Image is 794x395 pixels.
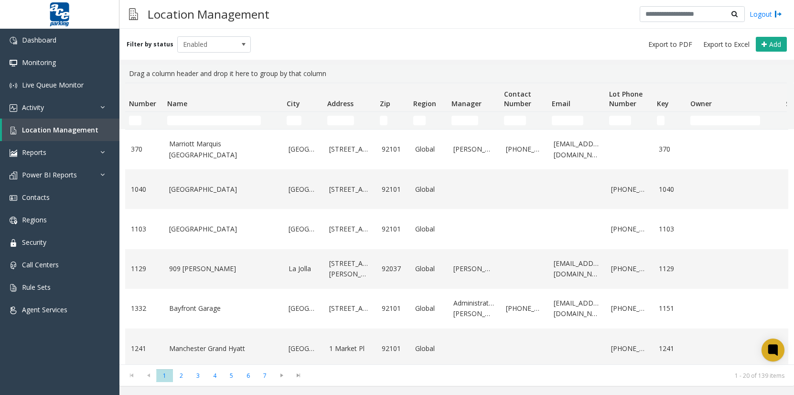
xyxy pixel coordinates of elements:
[605,112,653,129] td: Lot Phone Number Filter
[657,99,669,108] span: Key
[289,263,318,274] a: La Jolla
[774,9,782,19] img: logout
[10,284,17,292] img: 'icon'
[609,89,643,108] span: Lot Phone Number
[611,343,647,354] a: [PHONE_NUMBER]
[554,139,600,160] a: [EMAIL_ADDRESS][DOMAIN_NAME]
[131,144,158,154] a: 370
[129,2,138,26] img: pageIcon
[323,112,376,129] td: Address Filter
[169,139,277,160] a: Marriott Marquis [GEOGRAPHIC_DATA]
[506,303,542,314] a: [PHONE_NUMBER]
[240,369,257,382] span: Page 6
[327,99,354,108] span: Address
[690,116,760,125] input: Owner Filter
[382,343,404,354] a: 92101
[169,263,277,274] a: 909 [PERSON_NAME]
[699,38,753,51] button: Export to Excel
[687,112,782,129] td: Owner Filter
[659,184,681,195] a: 1040
[289,184,318,195] a: [GEOGRAPHIC_DATA]
[548,112,605,129] td: Email Filter
[409,112,448,129] td: Region Filter
[22,260,59,269] span: Call Centers
[290,369,307,382] span: Go to the last page
[169,343,277,354] a: Manchester Grand Hyatt
[10,104,17,112] img: 'icon'
[206,369,223,382] span: Page 4
[131,224,158,234] a: 1103
[382,263,404,274] a: 92037
[190,369,206,382] span: Page 3
[167,99,187,108] span: Name
[382,224,404,234] a: 92101
[22,80,84,89] span: Live Queue Monitor
[611,303,647,314] a: [PHONE_NUMBER]
[10,217,17,224] img: 'icon'
[329,343,370,354] a: 1 Market Pl
[415,343,442,354] a: Global
[552,99,570,108] span: Email
[756,37,787,52] button: Add
[690,99,712,108] span: Owner
[448,112,500,129] td: Manager Filter
[22,103,44,112] span: Activity
[273,369,290,382] span: Go to the next page
[382,144,404,154] a: 92101
[329,258,370,280] a: [STREET_ADDRESS][PERSON_NAME]
[131,184,158,195] a: 1040
[451,99,482,108] span: Manager
[382,184,404,195] a: 92101
[257,369,273,382] span: Page 7
[329,303,370,314] a: [STREET_ADDRESS]
[453,298,494,319] a: Administrator [PERSON_NAME]
[22,215,47,224] span: Regions
[659,144,681,154] a: 370
[648,40,692,49] span: Export to PDF
[329,184,370,195] a: [STREET_ADDRESS]
[506,144,542,154] a: [PHONE_NUMBER]
[554,298,600,319] a: [EMAIL_ADDRESS][DOMAIN_NAME]
[413,99,436,108] span: Region
[10,149,17,157] img: 'icon'
[611,263,647,274] a: [PHONE_NUMBER]
[611,184,647,195] a: [PHONE_NUMBER]
[163,112,283,129] td: Name Filter
[10,262,17,269] img: 'icon'
[129,99,156,108] span: Number
[289,303,318,314] a: [GEOGRAPHIC_DATA]
[504,116,526,125] input: Contact Number Filter
[275,372,288,379] span: Go to the next page
[644,38,696,51] button: Export to PDF
[659,303,681,314] a: 1151
[453,144,494,154] a: [PERSON_NAME]
[289,144,318,154] a: [GEOGRAPHIC_DATA]
[552,116,583,125] input: Email Filter
[659,224,681,234] a: 1103
[125,65,788,83] div: Drag a column header and drop it here to group by that column
[287,99,300,108] span: City
[22,305,67,314] span: Agent Services
[554,258,600,280] a: [EMAIL_ADDRESS][DOMAIN_NAME]
[169,303,277,314] a: Bayfront Garage
[327,116,354,125] input: Address Filter
[329,144,370,154] a: [STREET_ADDRESS]
[22,238,46,247] span: Security
[657,116,665,125] input: Key Filter
[380,116,387,125] input: Zip Filter
[125,112,163,129] td: Number Filter
[500,112,548,129] td: Contact Number Filter
[703,40,750,49] span: Export to Excel
[451,116,478,125] input: Manager Filter
[453,263,494,274] a: [PERSON_NAME]
[22,193,50,202] span: Contacts
[173,369,190,382] span: Page 2
[10,307,17,314] img: 'icon'
[413,116,426,125] input: Region Filter
[223,369,240,382] span: Page 5
[119,83,794,364] div: Data table
[167,116,261,125] input: Name Filter
[292,372,305,379] span: Go to the last page
[415,144,442,154] a: Global
[415,263,442,274] a: Global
